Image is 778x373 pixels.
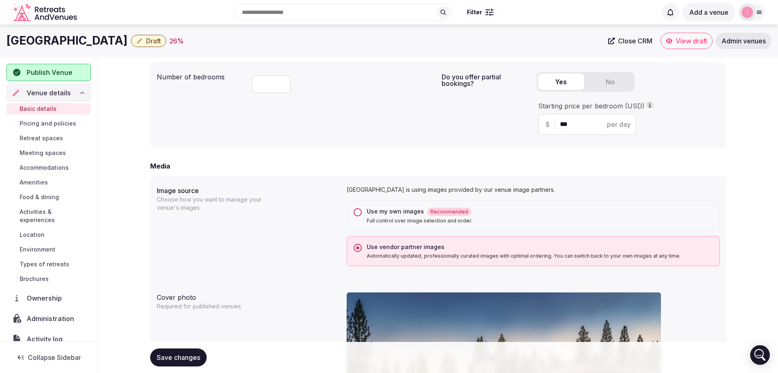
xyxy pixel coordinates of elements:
[157,302,262,310] p: Required for published venues
[7,258,91,270] a: Types of retreats
[7,310,91,327] a: Administration
[7,330,91,348] a: Activity log
[20,231,45,239] span: Location
[7,177,91,188] a: Amenities
[169,36,184,46] div: 26 %
[27,314,77,324] span: Administration
[607,119,631,129] span: per day
[150,348,207,366] button: Save changes
[442,74,530,87] label: Do you offer partial bookings?
[20,193,59,201] span: Food & dining
[462,4,499,20] button: Filter
[27,88,71,98] span: Venue details
[427,208,471,216] span: Recommended
[157,353,200,362] span: Save changes
[7,118,91,129] a: Pricing and policies
[722,37,766,45] span: Admin venues
[7,162,91,173] a: Accommodations
[7,191,91,203] a: Food & dining
[20,105,56,113] span: Basic details
[618,37,652,45] span: Close CRM
[27,334,66,344] span: Activity log
[742,7,753,18] img: jen-7867
[367,243,713,251] div: Use vendor partner images
[661,33,713,49] a: View draft
[7,229,91,240] a: Location
[20,164,69,172] span: Accommodations
[20,275,49,283] span: Brochures
[603,33,657,49] a: Close CRM
[20,260,69,268] span: Types of retreats
[7,348,91,366] button: Collapse Sidebar
[367,253,713,259] p: Automatically updated, professionally curated images with optimal ordering. You can switch back t...
[467,8,482,16] span: Filter
[587,74,633,90] button: No
[157,195,262,212] p: Choose how you want to manage your venue's images
[28,353,81,362] span: Collapse Sidebar
[27,293,65,303] span: Ownership
[157,69,245,82] div: Number of bedrooms
[546,119,550,129] span: $
[682,8,735,16] a: Add a venue
[13,3,79,22] a: Visit the homepage
[7,147,91,159] a: Meeting spaces
[367,218,713,224] p: Full control over image selection and order.
[750,345,770,365] div: Open Intercom Messenger
[716,33,771,49] a: Admin venues
[169,36,184,46] button: 26%
[20,149,66,157] span: Meeting spaces
[7,206,91,226] a: Activities & experiences
[20,119,76,128] span: Pricing and policies
[7,64,91,81] button: Publish Venue
[538,101,718,110] div: Starting price per bedroom (USD)
[13,3,79,22] svg: Retreats and Venues company logo
[7,103,91,115] a: Basic details
[367,207,713,216] div: Use my own images
[20,178,48,186] span: Amenities
[7,290,91,307] a: Ownership
[7,244,91,255] a: Environment
[131,35,166,47] button: Draft
[7,33,128,49] h1: [GEOGRAPHIC_DATA]
[347,186,720,194] p: [GEOGRAPHIC_DATA] is using images provided by our venue image partners.
[157,187,340,194] label: Image source
[146,37,161,45] span: Draft
[27,67,72,77] span: Publish Venue
[150,161,170,171] h2: Media
[20,245,55,254] span: Environment
[20,208,88,224] span: Activities & experiences
[538,74,584,90] button: Yes
[7,133,91,144] a: Retreat spaces
[682,3,735,22] button: Add a venue
[157,289,340,302] div: Cover photo
[676,37,707,45] span: View draft
[20,134,63,142] span: Retreat spaces
[7,273,91,285] a: Brochures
